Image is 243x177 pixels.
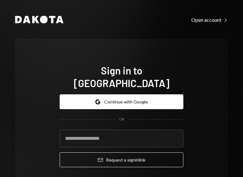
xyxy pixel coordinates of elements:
button: Request a signinlink [60,152,183,167]
div: Open account [191,17,228,23]
a: Open account [191,16,228,23]
h1: Sign in to [GEOGRAPHIC_DATA] [60,64,183,89]
div: OR [119,117,124,122]
button: Continue with Google [60,94,183,109]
